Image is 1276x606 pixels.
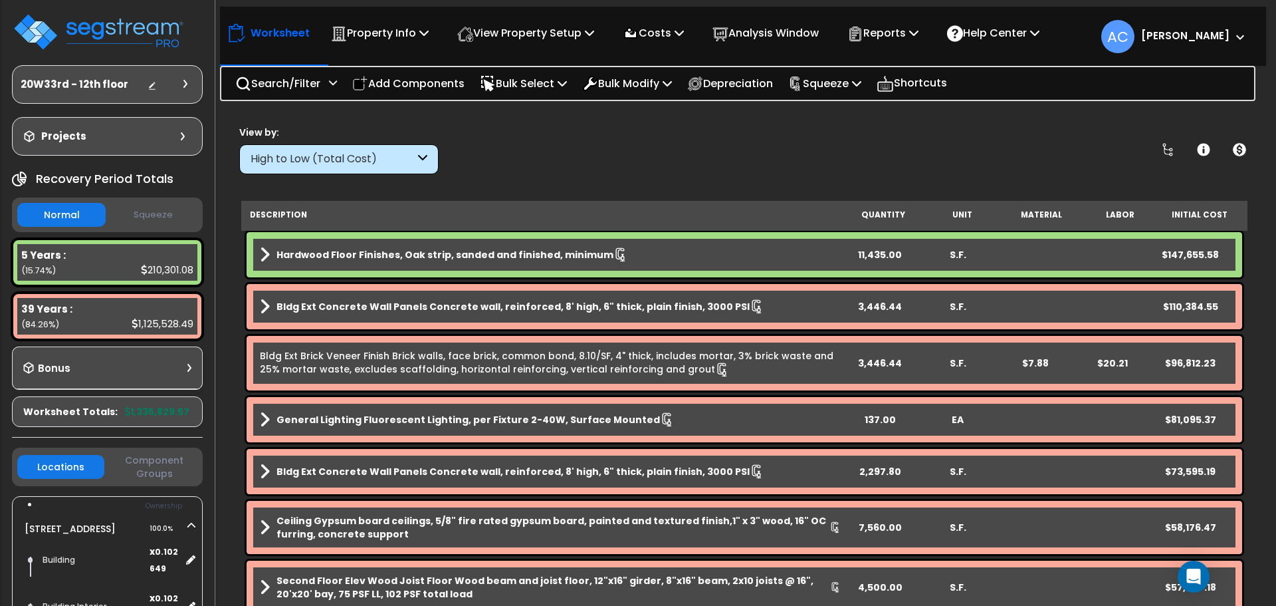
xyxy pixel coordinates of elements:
[919,521,997,534] div: S.F.
[260,462,841,481] a: Assembly Title
[260,297,841,316] a: Assembly Title
[276,514,829,541] b: Ceiling Gypsum board ceilings, 5/8" fire rated gypsum board, painted and textured finish,1" x 3" ...
[12,12,185,52] img: logo_pro_r.png
[947,24,1039,42] p: Help Center
[345,68,472,99] div: Add Components
[841,581,919,594] div: 4,500.00
[39,498,202,514] div: Ownership
[1152,581,1229,594] div: $57,057.18
[919,357,997,370] div: S.F.
[1152,300,1229,313] div: $110,384.55
[919,248,997,261] div: S.F.
[150,521,185,537] span: 100.0%
[687,75,773,92] p: Depreciation
[260,574,841,601] a: Assembly Title
[1152,357,1229,370] div: $96,812.23
[841,300,919,313] div: 3,446.44
[841,521,919,534] div: 7,560.00
[1172,210,1227,220] small: Initial Cost
[1101,20,1134,53] span: AC
[111,453,198,481] button: Component Groups
[276,248,613,261] b: Hardwood Floor Finishes, Oak strip, sanded and finished, minimum
[276,413,660,426] b: General Lighting Fluorescent Lighting, per Fixture 2-40W, Surface Mounted
[788,75,861,92] p: Squeeze
[141,263,193,277] div: 210,301.08
[17,455,104,479] button: Locations
[1152,521,1229,534] div: $58,176.47
[235,75,320,92] p: Search/Filter
[1178,561,1210,593] div: Open Intercom Messenger
[38,363,70,375] h3: Bonus
[260,514,841,541] a: Assembly Title
[480,75,567,92] p: Bulk Select
[251,152,415,167] div: High to Low (Total Cost)
[680,68,780,99] div: Depreciation
[919,465,997,478] div: S.F.
[841,465,919,478] div: 2,297.80
[1152,465,1229,478] div: $73,595.19
[847,24,918,42] p: Reports
[869,67,954,100] div: Shortcuts
[150,545,178,575] b: x
[952,210,972,220] small: Unit
[109,204,197,227] button: Squeeze
[841,413,919,426] div: 137.00
[25,522,116,535] a: [STREET_ADDRESS] 100.0%
[623,24,684,42] p: Costs
[996,357,1074,370] div: $7.88
[239,126,439,139] div: View by:
[352,75,465,92] p: Add Components
[250,210,307,220] small: Description
[919,413,997,426] div: EA
[1021,210,1062,220] small: Material
[276,465,750,478] b: Bldg Ext Concrete Wall Panels Concrete wall, reinforced, 8' high, 6" thick, plain finish, 3000 PSI
[919,581,997,594] div: S.F.
[582,75,672,92] p: Bulk Modify
[23,405,118,418] span: Worksheet Totals:
[21,302,72,316] b: 39 Years :
[41,130,86,143] h3: Projects
[841,248,919,261] div: 11,435.00
[36,172,173,186] h4: Recovery Period Totals
[712,24,819,42] p: Analysis Window
[841,357,919,370] div: 3,446.44
[251,24,310,42] p: Worksheet
[21,319,59,330] small: 84.25689289090973%
[1152,413,1229,426] div: $81,095.37
[132,317,193,331] div: 1,125,528.49
[21,248,66,262] b: 5 Years :
[276,300,750,313] b: Bldg Ext Concrete Wall Panels Concrete wall, reinforced, 8' high, 6" thick, plain finish, 3000 PSI
[39,552,150,568] div: Building
[150,543,181,577] span: location multiplier
[919,300,997,313] div: S.F.
[457,24,594,42] p: View Property Setup
[17,203,106,227] button: Normal
[260,245,841,264] a: Assembly Title
[1152,248,1229,261] div: $147,655.58
[21,265,56,276] small: 15.743107109090271%
[260,410,841,429] a: Assembly Title
[125,405,189,418] b: 1,335,829.57
[1074,357,1152,370] div: $20.21
[150,547,178,574] small: 0.102649
[877,74,947,93] p: Shortcuts
[260,349,841,377] a: Individual Item
[861,210,905,220] small: Quantity
[1141,29,1229,43] b: [PERSON_NAME]
[331,24,429,42] p: Property Info
[21,78,128,91] h3: 20W33rd - 12th floor
[276,574,830,601] b: Second Floor Elev Wood Joist Floor Wood beam and joist floor, 12"x16" girder, 8"x16" beam, 2x10 j...
[1106,210,1134,220] small: Labor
